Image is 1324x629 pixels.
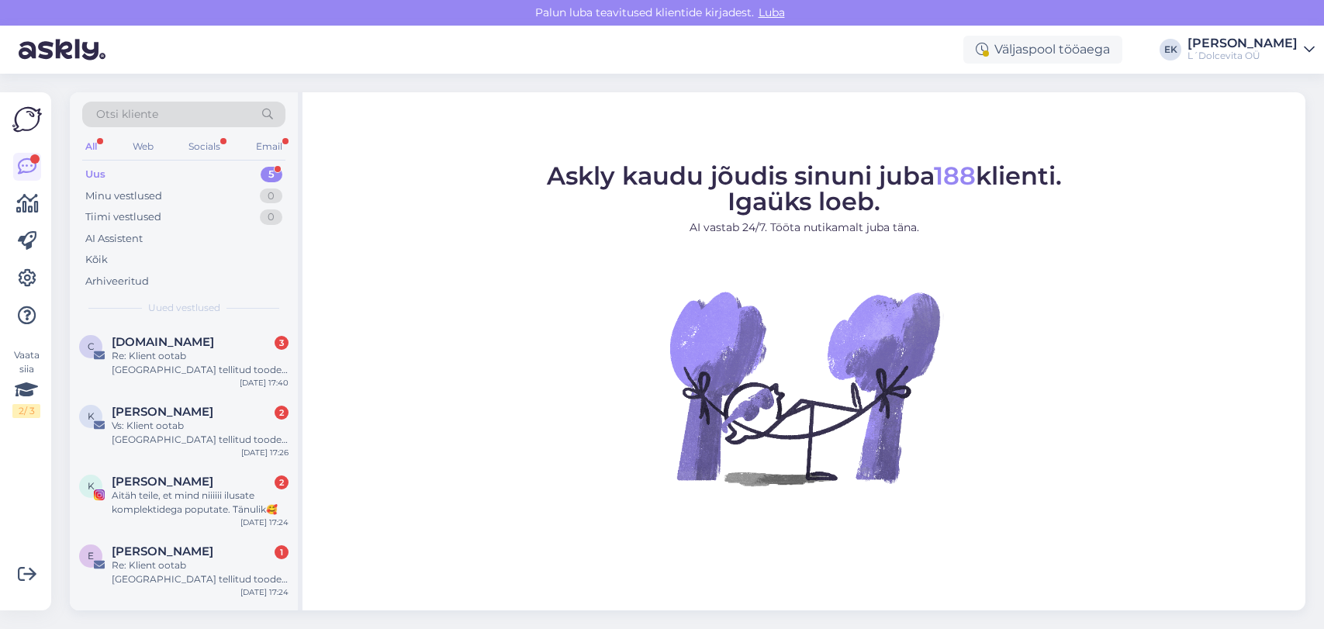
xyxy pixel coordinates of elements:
[88,480,95,492] span: K
[85,209,161,225] div: Tiimi vestlused
[665,248,944,527] img: No Chat active
[241,447,289,458] div: [DATE] 17:26
[754,5,790,19] span: Luba
[1187,37,1298,50] div: [PERSON_NAME]
[261,167,282,182] div: 5
[1187,50,1298,62] div: L´Dolcevita OÜ
[112,349,289,377] div: Re: Klient ootab [GEOGRAPHIC_DATA] tellitud toodet, kas keegi teab midagi?
[240,586,289,598] div: [DATE] 17:24
[12,348,40,418] div: Vaata siia
[85,231,143,247] div: AI Assistent
[112,489,289,517] div: Aitäh teile, et mind niiiiii ilusate komplektidega poputate. Tänulik🥰
[547,219,1062,236] p: AI vastab 24/7. Tööta nutikamalt juba täna.
[12,105,42,134] img: Askly Logo
[85,274,149,289] div: Arhiveeritud
[1187,37,1315,62] a: [PERSON_NAME]L´Dolcevita OÜ
[112,419,289,447] div: Vs: Klient ootab [GEOGRAPHIC_DATA] tellitud toodet, kas keegi teab midagi?
[82,137,100,157] div: All
[130,137,157,157] div: Web
[112,335,214,349] span: changelingerie.ee
[148,301,220,315] span: Uued vestlused
[112,475,213,489] span: Kätlin Nedo
[112,405,213,419] span: Karin Ränk
[85,252,108,268] div: Kõik
[547,161,1062,216] span: Askly kaudu jõudis sinuni juba klienti. Igaüks loeb.
[96,106,158,123] span: Otsi kliente
[88,410,95,422] span: K
[112,544,213,558] span: Ella Nikitin
[12,404,40,418] div: 2 / 3
[240,517,289,528] div: [DATE] 17:24
[963,36,1122,64] div: Väljaspool tööaega
[88,550,94,562] span: E
[253,137,285,157] div: Email
[260,188,282,204] div: 0
[85,188,162,204] div: Minu vestlused
[185,137,223,157] div: Socials
[275,545,289,559] div: 1
[275,475,289,489] div: 2
[88,340,95,352] span: c
[1160,39,1181,60] div: EK
[934,161,976,191] span: 188
[260,209,282,225] div: 0
[85,167,105,182] div: Uus
[240,377,289,389] div: [DATE] 17:40
[112,558,289,586] div: Re: Klient ootab [GEOGRAPHIC_DATA] tellitud toodet, kas keegi teab midagi?
[275,406,289,420] div: 2
[275,336,289,350] div: 3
